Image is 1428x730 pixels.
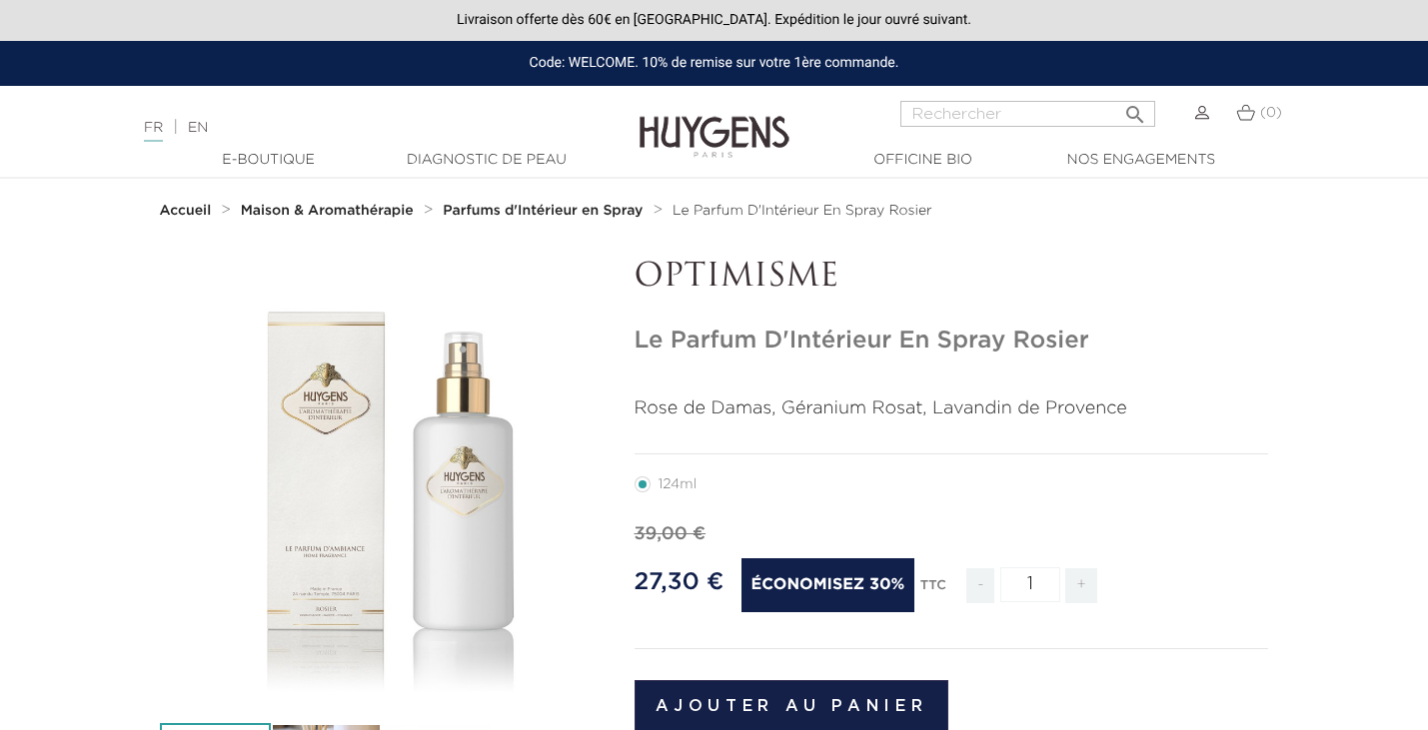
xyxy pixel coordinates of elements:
p: Rose de Damas, Géranium Rosat, Lavandin de Provence [635,395,1269,422]
a: E-Boutique [169,150,369,171]
strong: Accueil [160,204,212,218]
a: Accueil [160,203,216,219]
a: Maison & Aromathérapie [241,203,419,219]
span: (0) [1260,106,1282,120]
div: | [134,116,580,140]
a: FR [144,121,163,142]
label: 124ml [635,476,721,492]
a: Officine Bio [823,150,1023,171]
span: + [1065,568,1097,603]
button:  [1117,95,1153,122]
input: Rechercher [900,101,1155,127]
a: Parfums d'Intérieur en Spray [443,203,648,219]
strong: Parfums d'Intérieur en Spray [443,204,643,218]
a: Le Parfum D'Intérieur En Spray Rosier [673,203,932,219]
p: OPTIMISME [635,259,1269,297]
strong: Maison & Aromathérapie [241,204,414,218]
span: Économisez 30% [741,558,915,612]
a: EN [188,121,208,135]
span: Le Parfum D'Intérieur En Spray Rosier [673,204,932,218]
h1: Le Parfum D'Intérieur En Spray Rosier [635,327,1269,356]
a: Nos engagements [1041,150,1241,171]
span: - [966,568,994,603]
span: 39,00 € [635,525,707,543]
i:  [1123,97,1147,121]
img: Huygens [640,84,789,161]
a: Diagnostic de peau [387,150,587,171]
div: TTC [920,564,946,618]
input: Quantité [1000,567,1060,602]
span: 27,30 € [635,570,724,594]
